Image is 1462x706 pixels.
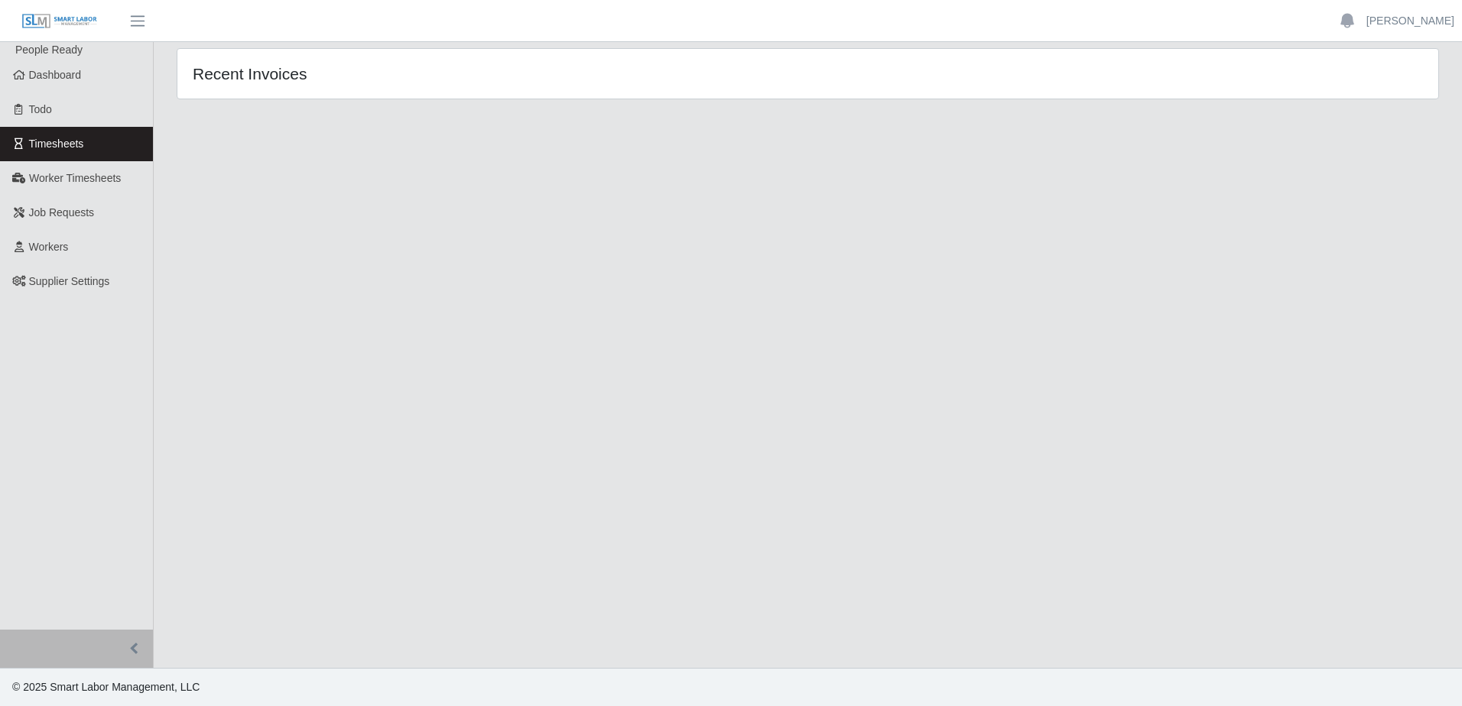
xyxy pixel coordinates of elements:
span: © 2025 Smart Labor Management, LLC [12,681,200,693]
span: Supplier Settings [29,275,110,287]
span: Worker Timesheets [29,172,121,184]
span: Dashboard [29,69,82,81]
span: Job Requests [29,206,95,219]
img: SLM Logo [21,13,98,30]
span: Timesheets [29,138,84,150]
span: Workers [29,241,69,253]
span: Todo [29,103,52,115]
span: People Ready [15,44,83,56]
a: [PERSON_NAME] [1366,13,1454,29]
h4: Recent Invoices [193,64,692,83]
